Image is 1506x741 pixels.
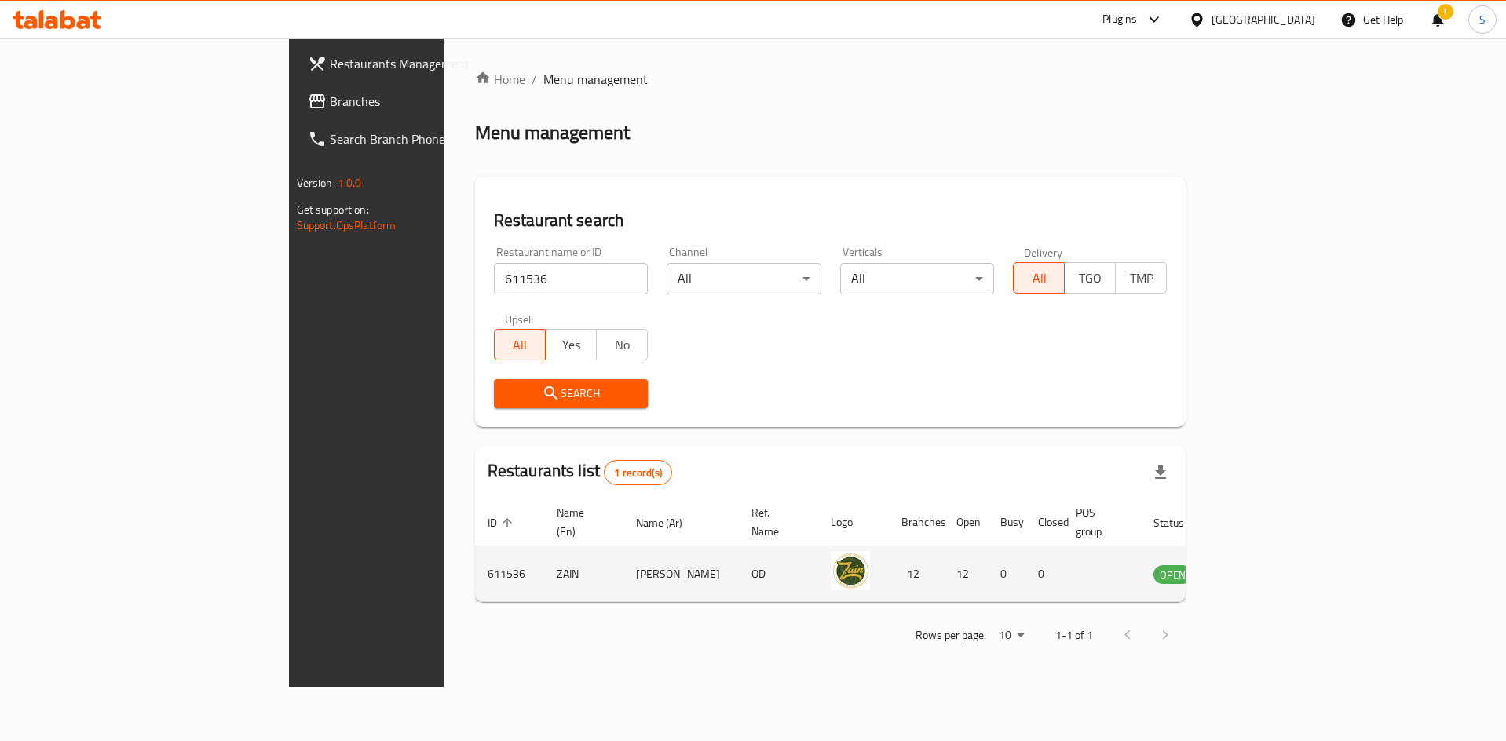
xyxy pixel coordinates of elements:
td: [PERSON_NAME] [623,546,739,602]
span: Version: [297,173,335,193]
td: 12 [944,546,988,602]
span: Name (Ar) [636,513,703,532]
img: ZAIN [831,551,870,590]
span: S [1479,11,1486,28]
span: ID [488,513,517,532]
th: Branches [889,498,944,546]
span: POS group [1076,503,1122,541]
p: Rows per page: [916,626,986,645]
label: Delivery [1024,246,1063,257]
td: 0 [1025,546,1063,602]
td: ZAIN [544,546,623,602]
span: OPEN [1153,566,1192,584]
span: Restaurants Management [330,54,528,73]
h2: Restaurants list [488,459,672,485]
span: 1.0.0 [338,173,362,193]
button: All [1013,262,1065,294]
span: Search [506,384,635,403]
span: 1 record(s) [605,465,671,480]
a: Restaurants Management [295,45,540,82]
button: Yes [545,329,597,360]
span: All [1020,267,1058,290]
span: TMP [1122,267,1161,290]
h2: Restaurant search [494,209,1168,232]
a: Search Branch Phone [295,120,540,158]
div: [GEOGRAPHIC_DATA] [1212,11,1315,28]
th: Logo [818,498,889,546]
div: Rows per page: [992,624,1030,648]
div: All [667,263,821,294]
input: Search for restaurant name or ID.. [494,263,648,294]
span: Yes [552,334,590,356]
a: Branches [295,82,540,120]
td: OD [739,546,818,602]
div: Export file [1142,454,1179,491]
table: enhanced table [475,498,1278,602]
div: All [840,263,994,294]
span: Search Branch Phone [330,130,528,148]
p: 1-1 of 1 [1055,626,1093,645]
th: Open [944,498,988,546]
h2: Menu management [475,120,630,145]
button: TMP [1115,262,1167,294]
div: Plugins [1102,10,1137,29]
a: Support.OpsPlatform [297,215,397,235]
div: Total records count [604,460,672,485]
span: Menu management [543,70,648,89]
span: TGO [1071,267,1109,290]
span: Status [1153,513,1204,532]
span: Branches [330,92,528,111]
span: Get support on: [297,199,369,220]
div: OPEN [1153,565,1192,584]
button: TGO [1064,262,1116,294]
span: All [501,334,539,356]
label: Upsell [505,313,534,324]
td: 0 [988,546,1025,602]
span: Ref. Name [751,503,799,541]
th: Closed [1025,498,1063,546]
button: All [494,329,546,360]
button: Search [494,379,648,408]
span: No [603,334,642,356]
th: Busy [988,498,1025,546]
td: 12 [889,546,944,602]
span: Name (En) [557,503,605,541]
button: No [596,329,648,360]
nav: breadcrumb [475,70,1186,89]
